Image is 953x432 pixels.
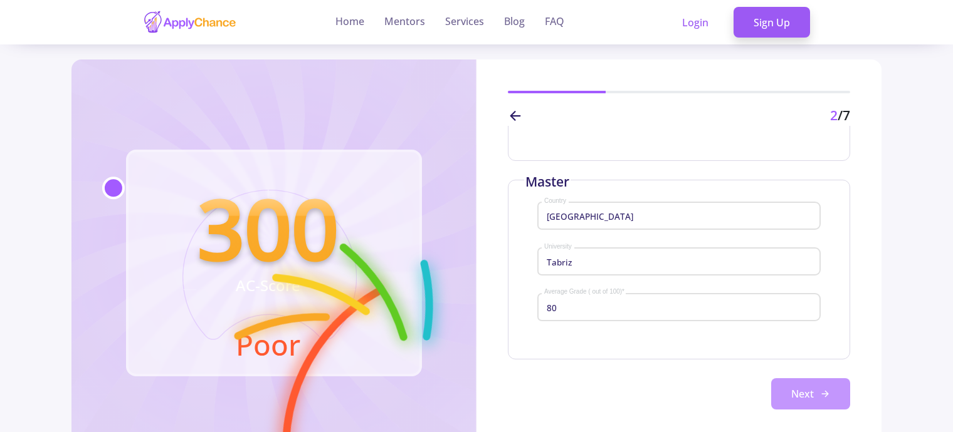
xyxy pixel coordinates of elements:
[236,275,300,296] text: AC-Score
[524,172,571,192] div: Master
[662,7,729,38] a: Login
[771,378,850,409] button: Next
[197,172,339,284] text: 300
[838,106,850,124] span: /7
[734,7,810,38] a: Sign Up
[143,10,237,34] img: applychance logo
[830,106,838,124] span: 2
[236,325,300,364] text: Poor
